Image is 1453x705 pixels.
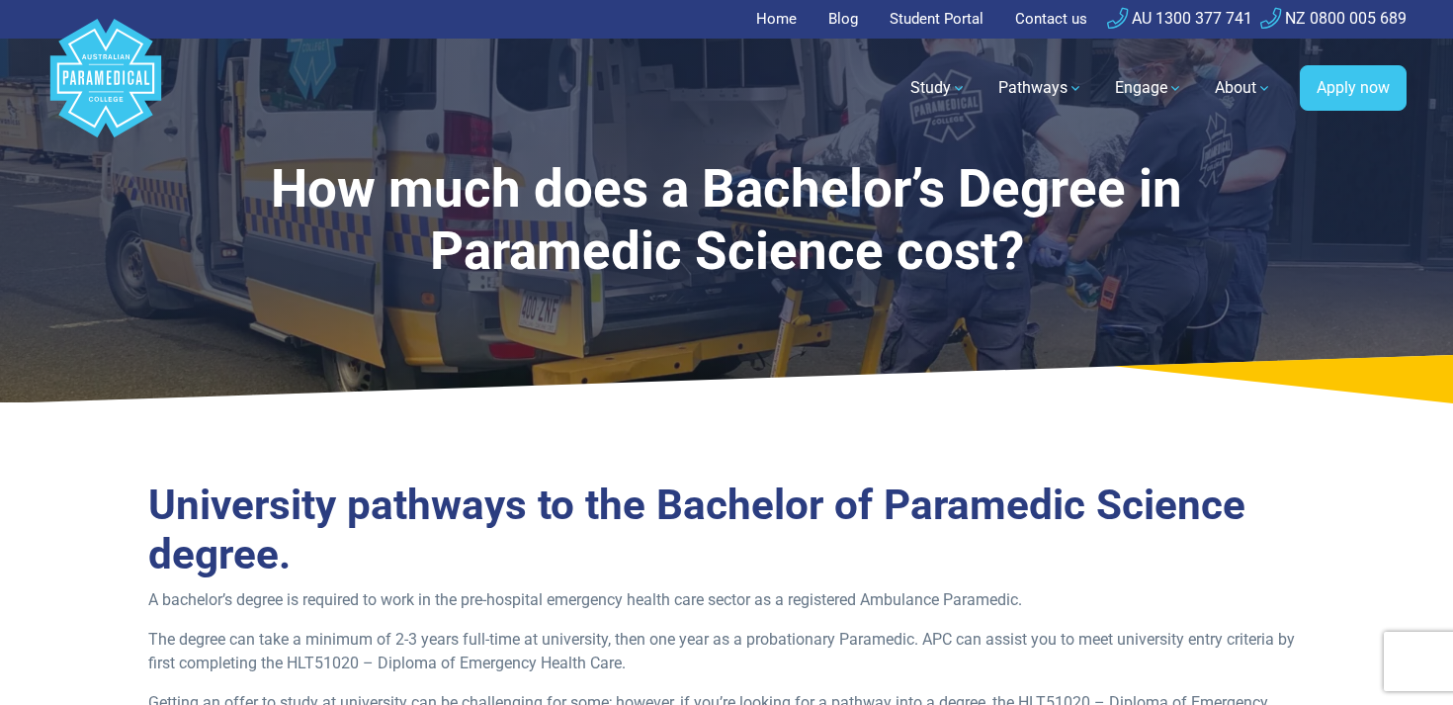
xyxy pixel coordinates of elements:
[148,481,1305,580] h3: University pathways to the Bachelor of Paramedic Science degree.
[1300,65,1407,111] a: Apply now
[216,158,1237,284] h1: How much does a Bachelor’s Degree in Paramedic Science cost?
[898,60,979,116] a: Study
[148,588,1305,612] p: A bachelor’s degree is required to work in the pre-hospital emergency health care sector as a reg...
[1260,9,1407,28] a: NZ 0800 005 689
[1107,9,1252,28] a: AU 1300 377 741
[46,39,165,138] a: Australian Paramedical College
[1103,60,1195,116] a: Engage
[148,628,1305,675] p: The degree can take a minimum of 2-3 years full-time at university, then one year as a probationa...
[986,60,1095,116] a: Pathways
[1203,60,1284,116] a: About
